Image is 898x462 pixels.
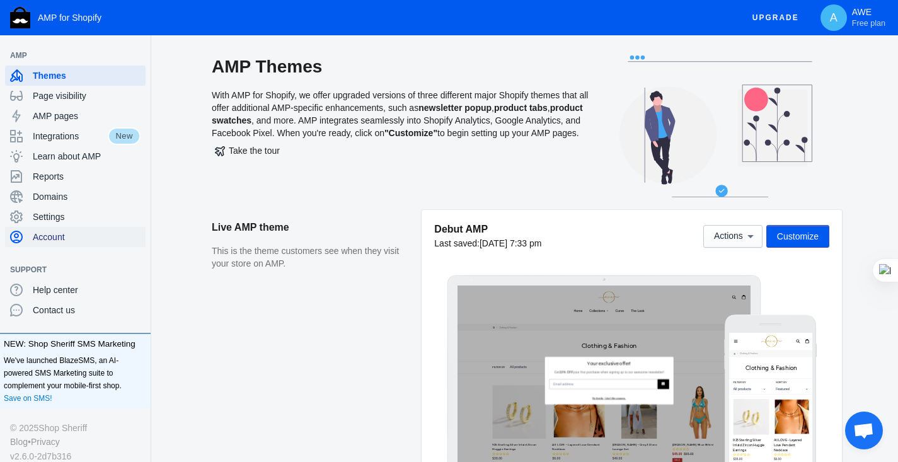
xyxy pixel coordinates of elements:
[418,103,492,113] b: newsletter popup
[212,55,590,210] div: With AMP for Shopify, we offer upgraded versions of three different major Shopify themes that all...
[270,278,589,307] input: Email address
[742,6,809,30] button: Upgrade
[494,103,548,113] b: product tabs
[4,392,52,405] a: Save on SMS!
[703,225,763,248] button: Actions
[212,210,409,245] h2: Live AMP theme
[33,170,141,183] span: Reports
[33,211,141,223] span: Settings
[285,251,607,265] p: Get your first purchase when signing up to our awesome newsletter!
[31,435,60,449] a: Privacy
[384,128,437,138] b: "Customize"
[5,300,146,320] a: Contact us
[827,11,840,24] span: A
[5,66,146,86] a: Themes
[128,53,148,58] button: Add a sales channel
[10,421,141,435] div: © 2025
[33,69,141,82] span: Themes
[128,267,148,272] button: Add a sales channel
[766,225,829,248] button: Customize
[33,90,141,102] span: Page visibility
[434,222,541,236] h5: Debut AMP
[10,7,30,28] img: Shop Sheriff Logo
[5,126,146,146] a: IntegrationsNew
[108,127,141,145] span: New
[5,227,146,247] a: Account
[212,245,409,270] p: This is the theme customers see when they visit your store on AMP.
[5,207,146,227] a: Settings
[33,304,141,316] span: Contact us
[852,7,885,28] p: AWE
[38,13,101,23] span: AMP for Shopify
[480,238,542,248] span: [DATE] 7:33 pm
[5,86,146,106] a: Page visibility
[33,284,141,296] span: Help center
[33,110,141,122] span: AMP pages
[752,6,799,29] span: Upgrade
[33,130,108,142] span: Integrations
[5,106,146,126] a: AMP pages
[212,55,590,78] h2: AMP Themes
[5,187,146,207] a: Domains
[10,435,141,449] div: •
[10,435,28,449] a: Blog
[777,231,819,241] span: Customize
[38,421,87,435] a: Shop Sheriff
[5,166,146,187] a: Reports
[300,252,340,263] strong: 10% OFF
[285,225,607,240] h3: Your exclusive offer!
[434,237,541,250] div: Last saved:
[212,103,583,125] b: product swatches
[10,49,128,62] span: AMP
[33,231,141,243] span: Account
[10,263,128,276] span: Support
[212,139,283,162] button: Take the tour
[845,412,883,449] div: Open chat
[33,150,141,163] span: Learn about AMP
[5,146,146,166] a: Learn about AMP
[215,146,280,156] span: Take the tour
[33,190,141,203] span: Domains
[270,330,623,340] div: No thanks, I don't like coupons.
[714,231,743,241] span: Actions
[852,18,885,28] span: Free plan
